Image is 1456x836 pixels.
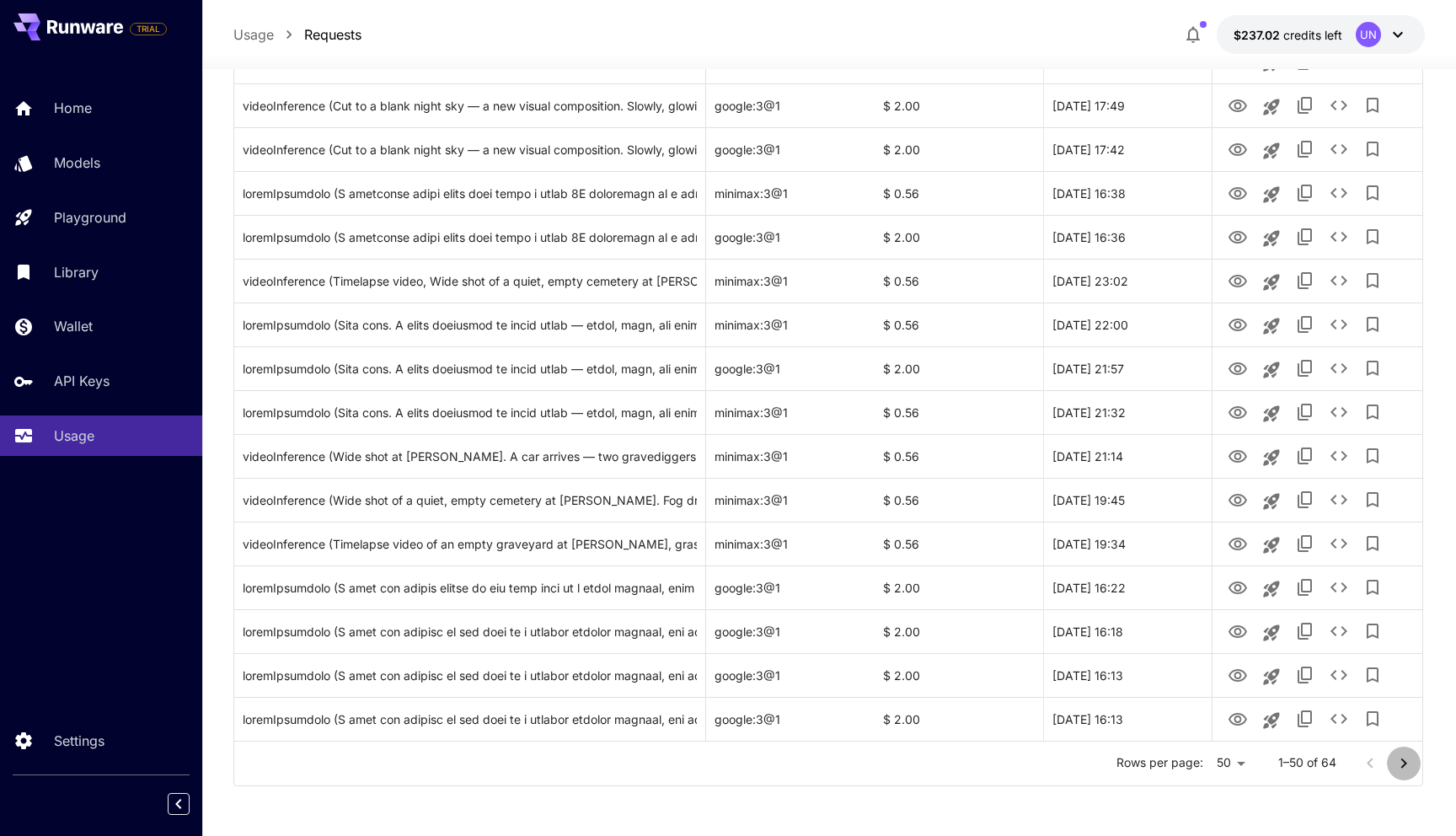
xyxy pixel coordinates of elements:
[1288,176,1322,210] button: Copy TaskUUID
[1387,747,1421,780] button: Go to next page
[1288,351,1322,385] button: Copy TaskUUID
[706,434,875,478] div: minimax:3@1
[130,19,167,39] span: Add your payment card to enable full platform functionality.
[1234,26,1342,44] div: $237.01941
[54,262,99,282] p: Library
[706,697,875,741] div: google:3@1
[1116,754,1203,771] p: Rows per page:
[1288,614,1322,648] button: Copy TaskUUID
[243,522,697,565] div: Click to copy prompt
[875,609,1043,653] div: $ 2.00
[1255,485,1288,518] button: Launch in playground
[54,426,94,446] p: Usage
[243,260,697,303] div: Click to copy prompt
[1288,527,1322,560] button: Copy TaskUUID
[168,793,190,815] button: Collapse sidebar
[1043,215,1212,259] div: 06 Aug, 2025 16:36
[706,303,875,346] div: minimax:3@1
[1322,614,1356,648] button: See details
[1255,90,1288,124] button: Launch in playground
[1356,614,1389,648] button: Add to library
[1322,395,1356,429] button: See details
[304,24,361,45] a: Requests
[243,216,697,259] div: Click to copy prompt
[1322,176,1356,210] button: See details
[1322,571,1356,604] button: See details
[1221,570,1255,604] button: View Video
[875,478,1043,522] div: $ 0.56
[1288,220,1322,254] button: Copy TaskUUID
[1255,309,1288,343] button: Launch in playground
[54,371,110,391] p: API Keys
[1322,308,1356,341] button: See details
[1255,441,1288,474] button: Launch in playground
[706,83,875,127] div: google:3@1
[1221,307,1255,341] button: View Video
[1288,308,1322,341] button: Copy TaskUUID
[1322,351,1356,385] button: See details
[706,215,875,259] div: google:3@1
[1278,754,1336,771] p: 1–50 of 64
[1322,702,1356,736] button: See details
[1043,259,1212,303] div: 05 Aug, 2025 23:02
[1322,483,1356,517] button: See details
[1043,697,1212,741] div: 05 Aug, 2025 16:13
[233,24,361,45] nav: breadcrumb
[1221,219,1255,254] button: View Video
[875,390,1043,434] div: $ 0.56
[875,259,1043,303] div: $ 0.56
[706,478,875,522] div: minimax:3@1
[1043,609,1212,653] div: 05 Aug, 2025 16:18
[1221,701,1255,736] button: View Video
[1043,83,1212,127] div: 06 Aug, 2025 17:49
[54,98,92,118] p: Home
[875,215,1043,259] div: $ 2.00
[875,83,1043,127] div: $ 2.00
[1288,264,1322,297] button: Copy TaskUUID
[1356,88,1389,122] button: Add to library
[875,434,1043,478] div: $ 0.56
[1288,395,1322,429] button: Copy TaskUUID
[1288,702,1322,736] button: Copy TaskUUID
[1288,658,1322,692] button: Copy TaskUUID
[875,653,1043,697] div: $ 2.00
[54,316,93,336] p: Wallet
[1043,434,1212,478] div: 05 Aug, 2025 21:14
[243,84,697,127] div: Click to copy prompt
[1043,303,1212,346] div: 05 Aug, 2025 22:00
[1356,395,1389,429] button: Add to library
[875,522,1043,565] div: $ 0.56
[1221,526,1255,560] button: View Video
[1221,394,1255,429] button: View Video
[243,391,697,434] div: Click to copy prompt
[243,566,697,609] div: Click to copy prompt
[243,654,697,697] div: Click to copy prompt
[1255,134,1288,168] button: Launch in playground
[1043,478,1212,522] div: 05 Aug, 2025 19:45
[706,171,875,215] div: minimax:3@1
[1255,353,1288,387] button: Launch in playground
[1356,22,1381,47] div: UN
[1356,220,1389,254] button: Add to library
[706,522,875,565] div: minimax:3@1
[233,24,274,45] a: Usage
[1255,660,1288,694] button: Launch in playground
[131,23,166,35] span: TRIAL
[1356,571,1389,604] button: Add to library
[243,303,697,346] div: Click to copy prompt
[706,259,875,303] div: minimax:3@1
[1255,528,1288,562] button: Launch in playground
[1322,658,1356,692] button: See details
[1043,346,1212,390] div: 05 Aug, 2025 21:57
[875,697,1043,741] div: $ 2.00
[1221,175,1255,210] button: View Video
[243,610,697,653] div: Click to copy prompt
[1356,264,1389,297] button: Add to library
[706,127,875,171] div: google:3@1
[1221,351,1255,385] button: View Video
[875,565,1043,609] div: $ 2.00
[706,609,875,653] div: google:3@1
[180,789,202,819] div: Collapse sidebar
[706,390,875,434] div: minimax:3@1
